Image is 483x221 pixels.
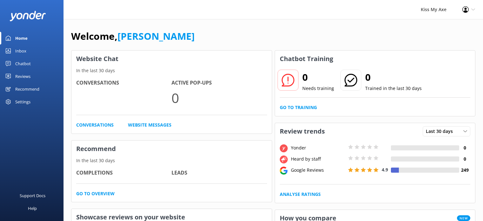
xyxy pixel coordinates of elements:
h3: Review trends [275,123,330,140]
a: Analyse Ratings [280,191,321,198]
h4: Conversations [76,79,171,87]
h4: Completions [76,169,171,177]
div: Settings [15,95,30,108]
div: Chatbot [15,57,31,70]
div: Yonder [289,144,346,151]
h4: Leads [171,169,267,177]
h3: Recommend [71,141,272,157]
div: Google Reviews [289,167,346,174]
h3: Website Chat [71,51,272,67]
div: Reviews [15,70,30,83]
h4: 249 [459,167,470,174]
h3: Chatbot Training [275,51,338,67]
h4: Active Pop-ups [171,79,267,87]
p: Needs training [302,85,334,92]
div: Support Docs [20,189,45,202]
span: Last 30 days [426,128,457,135]
a: Go to Training [280,104,317,111]
p: In the last 30 days [71,157,272,164]
h4: 0 [459,155,470,162]
h2: 0 [365,70,422,85]
h2: 0 [302,70,334,85]
span: New [457,215,470,221]
h4: 0 [459,144,470,151]
a: Go to overview [76,190,115,197]
a: Conversations [76,121,114,128]
p: 0 [171,87,267,108]
div: Recommend [15,83,39,95]
div: Help [28,202,37,215]
a: Website Messages [128,121,171,128]
span: 4.9 [382,167,388,173]
img: yonder-white-logo.png [10,11,46,21]
p: Trained in the last 30 days [365,85,422,92]
div: Heard by staff [289,155,346,162]
div: Inbox [15,45,26,57]
a: [PERSON_NAME] [117,30,195,43]
h1: Welcome, [71,29,195,44]
p: In the last 30 days [71,67,272,74]
div: Home [15,32,28,45]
